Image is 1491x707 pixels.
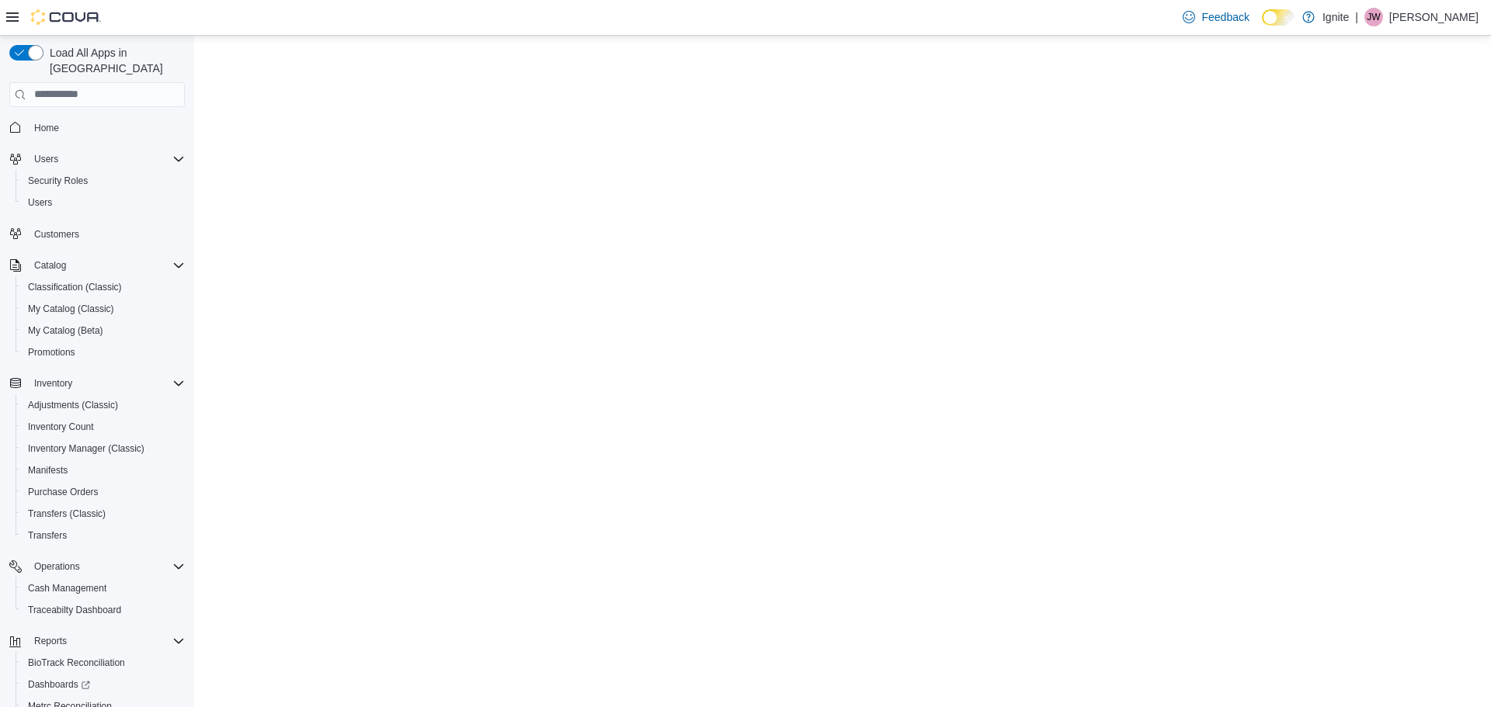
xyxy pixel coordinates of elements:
span: Transfers [22,526,185,545]
span: Users [28,150,185,168]
span: Users [22,193,185,212]
button: Customers [3,223,191,245]
span: Reports [34,635,67,647]
button: Transfers (Classic) [16,503,191,525]
span: Classification (Classic) [22,278,185,296]
span: Users [34,153,58,165]
span: Promotions [22,343,185,362]
button: My Catalog (Classic) [16,298,191,320]
span: Transfers (Classic) [28,508,106,520]
img: Cova [31,9,101,25]
button: Operations [3,556,191,577]
div: Joshua Woodham [1364,8,1383,26]
a: Security Roles [22,172,94,190]
button: My Catalog (Beta) [16,320,191,341]
span: Catalog [28,256,185,275]
span: Dashboards [28,678,90,691]
p: | [1355,8,1358,26]
button: Inventory [28,374,78,393]
span: Inventory Manager (Classic) [22,439,185,458]
button: Users [16,192,191,213]
span: Promotions [28,346,75,359]
span: Operations [34,560,80,573]
button: Catalog [28,256,72,275]
span: Traceabilty Dashboard [28,604,121,616]
span: Security Roles [22,172,185,190]
span: Users [28,196,52,209]
a: Users [22,193,58,212]
button: BioTrack Reconciliation [16,652,191,674]
span: Catalog [34,259,66,272]
span: BioTrack Reconciliation [28,657,125,669]
button: Classification (Classic) [16,276,191,298]
span: Purchase Orders [28,486,99,498]
p: [PERSON_NAME] [1389,8,1479,26]
span: JW [1367,8,1380,26]
button: Users [3,148,191,170]
button: Inventory Count [16,416,191,438]
span: Dashboards [22,675,185,694]
span: Adjustments (Classic) [28,399,118,411]
span: Cash Management [28,582,106,594]
span: My Catalog (Beta) [22,321,185,340]
a: Manifests [22,461,74,480]
p: Ignite [1322,8,1349,26]
button: Transfers [16,525,191,546]
button: Home [3,116,191,139]
span: My Catalog (Classic) [22,300,185,318]
span: Load All Apps in [GEOGRAPHIC_DATA] [43,45,185,76]
button: Inventory Manager (Classic) [16,438,191,459]
span: Home [34,122,59,134]
button: Users [28,150,64,168]
a: My Catalog (Classic) [22,300,120,318]
span: Inventory [34,377,72,390]
a: Promotions [22,343,82,362]
span: My Catalog (Beta) [28,324,103,337]
span: Transfers (Classic) [22,504,185,523]
a: Customers [28,225,85,244]
a: Inventory Manager (Classic) [22,439,151,458]
span: Reports [28,632,185,650]
span: Classification (Classic) [28,281,122,293]
span: Cash Management [22,579,185,598]
span: Customers [34,228,79,241]
span: Feedback [1201,9,1249,25]
a: Inventory Count [22,418,100,436]
span: Inventory Count [22,418,185,436]
a: Cash Management [22,579,113,598]
button: Traceabilty Dashboard [16,599,191,621]
span: Manifests [22,461,185,480]
button: Purchase Orders [16,481,191,503]
a: Transfers [22,526,73,545]
span: My Catalog (Classic) [28,303,114,315]
a: BioTrack Reconciliation [22,653,131,672]
span: Home [28,118,185,137]
a: Purchase Orders [22,483,105,501]
span: BioTrack Reconciliation [22,653,185,672]
a: Home [28,119,65,137]
button: Inventory [3,373,191,394]
span: Security Roles [28,175,88,187]
span: Manifests [28,464,68,477]
a: Transfers (Classic) [22,504,112,523]
button: Adjustments (Classic) [16,394,191,416]
span: Operations [28,557,185,576]
span: Customers [28,224,185,244]
span: Adjustments (Classic) [22,396,185,414]
button: Promotions [16,341,191,363]
button: Manifests [16,459,191,481]
a: Feedback [1176,2,1255,33]
a: Dashboards [22,675,96,694]
a: Traceabilty Dashboard [22,601,127,619]
span: Traceabilty Dashboard [22,601,185,619]
a: Adjustments (Classic) [22,396,124,414]
button: Security Roles [16,170,191,192]
a: Dashboards [16,674,191,695]
input: Dark Mode [1262,9,1295,26]
span: Inventory Manager (Classic) [28,442,144,455]
button: Operations [28,557,86,576]
span: Transfers [28,529,67,542]
button: Reports [28,632,73,650]
span: Inventory Count [28,421,94,433]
